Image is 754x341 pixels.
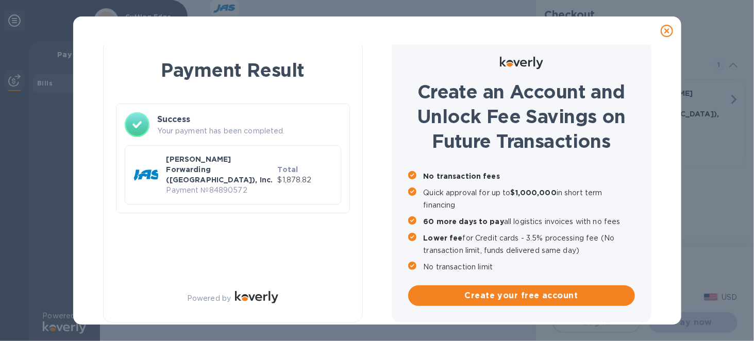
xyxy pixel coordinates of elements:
p: Powered by [187,293,231,304]
h3: Success [158,113,341,126]
b: No transaction fees [424,172,500,180]
p: Quick approval for up to in short term financing [424,186,635,211]
b: 60 more days to pay [424,217,505,226]
b: $1,000,000 [511,189,557,197]
p: No transaction limit [424,261,635,273]
img: Logo [235,291,278,303]
b: Lower fee [424,234,463,242]
p: for Credit cards - 3.5% processing fee (No transaction limit, funds delivered same day) [424,232,635,257]
h1: Payment Result [120,57,346,83]
button: Create your free account [408,285,635,306]
p: [PERSON_NAME] Forwarding ([GEOGRAPHIC_DATA]), Inc. [166,154,274,185]
p: $1,878.82 [278,175,332,185]
img: Logo [500,57,543,69]
p: all logistics invoices with no fees [424,215,635,228]
b: Total [278,165,298,174]
h1: Create an Account and Unlock Fee Savings on Future Transactions [408,79,635,154]
p: Your payment has been completed. [158,126,341,137]
span: Create your free account [416,289,627,302]
p: Payment № 84890572 [166,185,274,196]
